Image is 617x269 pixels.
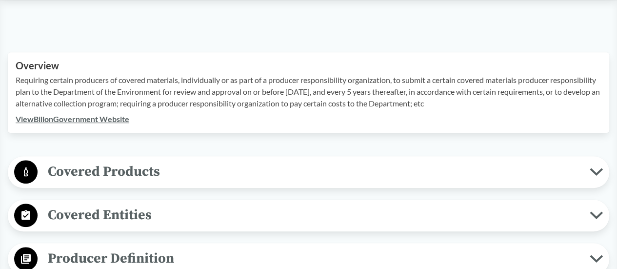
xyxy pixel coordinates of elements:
[16,114,129,124] a: ViewBillonGovernment Website
[16,74,601,109] p: Requiring certain producers of covered materials, individually or as part of a producer responsib...
[38,161,590,183] span: Covered Products
[16,60,601,71] h2: Overview
[38,204,590,226] span: Covered Entities
[11,160,606,185] button: Covered Products
[11,203,606,228] button: Covered Entities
